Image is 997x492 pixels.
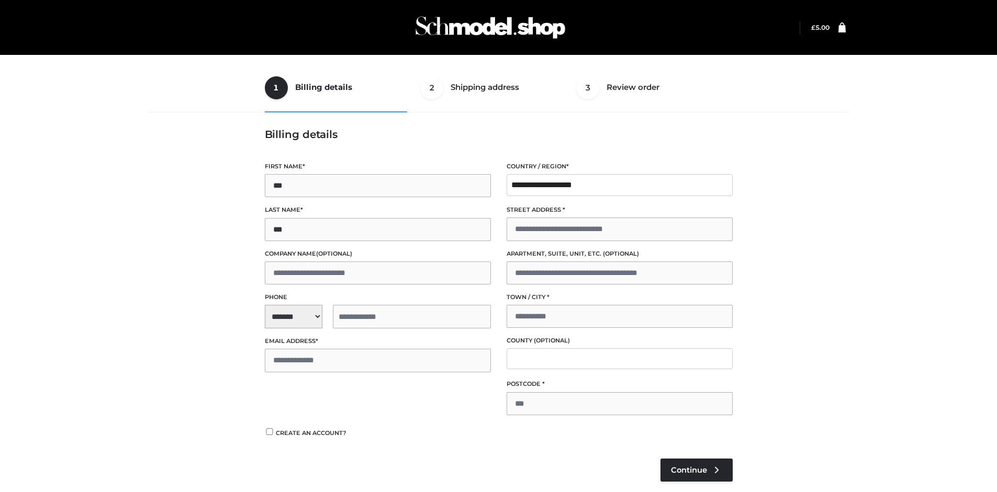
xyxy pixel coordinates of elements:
[265,205,491,215] label: Last name
[265,292,491,302] label: Phone
[671,465,707,475] span: Continue
[534,337,570,344] span: (optional)
[507,379,733,389] label: Postcode
[660,459,733,482] a: Continue
[316,250,352,257] span: (optional)
[507,336,733,346] label: County
[265,162,491,171] label: First name
[603,250,639,257] span: (optional)
[507,162,733,171] label: Country / Region
[265,428,274,435] input: Create an account?
[507,292,733,302] label: Town / City
[507,249,733,259] label: Apartment, suite, unit, etc.
[811,24,830,31] a: £5.00
[265,128,733,141] h3: Billing details
[276,429,346,437] span: Create an account?
[265,336,491,346] label: Email address
[811,24,815,31] span: £
[811,24,830,31] bdi: 5.00
[507,205,733,215] label: Street address
[265,249,491,259] label: Company name
[412,7,569,48] img: Schmodel Admin 964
